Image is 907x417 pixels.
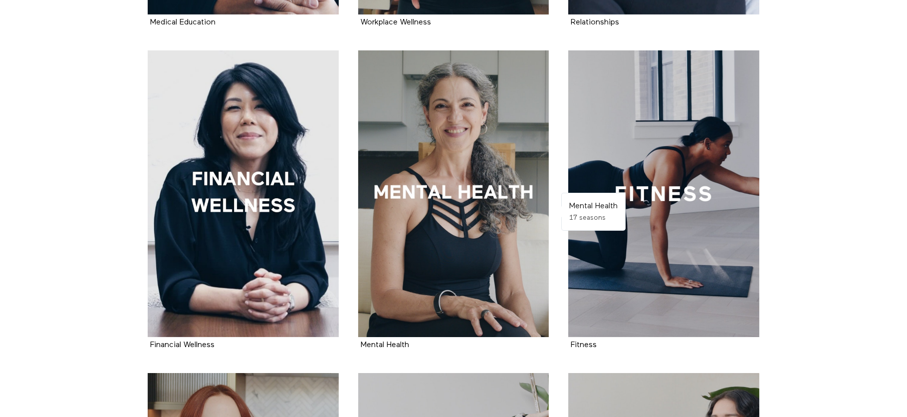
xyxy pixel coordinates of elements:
[568,50,759,337] a: Fitness
[571,18,619,26] a: Relationships
[361,341,409,349] strong: Mental Health
[571,341,597,349] strong: Fitness
[150,341,215,349] strong: Financial Wellness
[358,50,549,337] a: Mental Health
[571,341,597,349] a: Fitness
[150,341,215,349] a: Financial Wellness
[569,214,606,221] span: 17 seasons
[148,50,339,337] a: Financial Wellness
[569,202,618,210] strong: Mental Health
[361,341,409,349] a: Mental Health
[150,18,216,26] a: Medical Education
[361,18,431,26] a: Workplace Wellness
